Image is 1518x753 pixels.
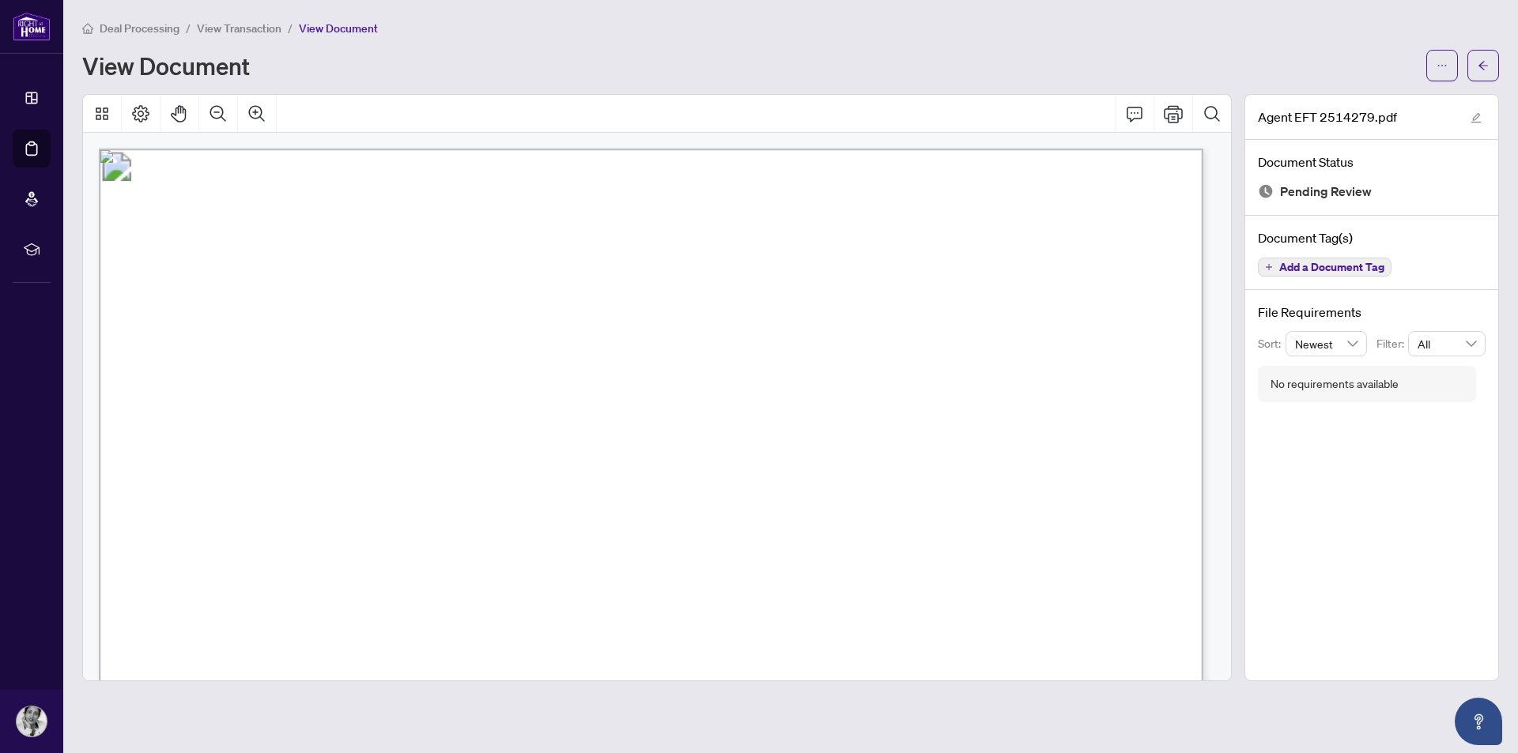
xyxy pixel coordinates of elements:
[1478,60,1489,71] span: arrow-left
[82,23,93,34] span: home
[1376,335,1408,352] p: Filter:
[1258,335,1286,352] p: Sort:
[1258,183,1274,199] img: Document Status
[288,19,293,37] li: /
[1418,332,1476,356] span: All
[1295,332,1358,356] span: Newest
[197,21,281,36] span: View Transaction
[1280,181,1372,202] span: Pending Review
[1258,228,1486,247] h4: Document Tag(s)
[1258,303,1486,322] h4: File Requirements
[100,21,179,36] span: Deal Processing
[1258,107,1397,126] span: Agent EFT 2514279.pdf
[13,12,51,41] img: logo
[82,53,250,78] h1: View Document
[1279,262,1384,273] span: Add a Document Tag
[1258,152,1486,171] h4: Document Status
[1455,698,1502,745] button: Open asap
[1265,263,1273,271] span: plus
[186,19,191,37] li: /
[1258,258,1391,277] button: Add a Document Tag
[1471,112,1482,123] span: edit
[1271,375,1399,393] div: No requirements available
[1437,60,1448,71] span: ellipsis
[17,706,47,736] img: Profile Icon
[299,21,378,36] span: View Document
